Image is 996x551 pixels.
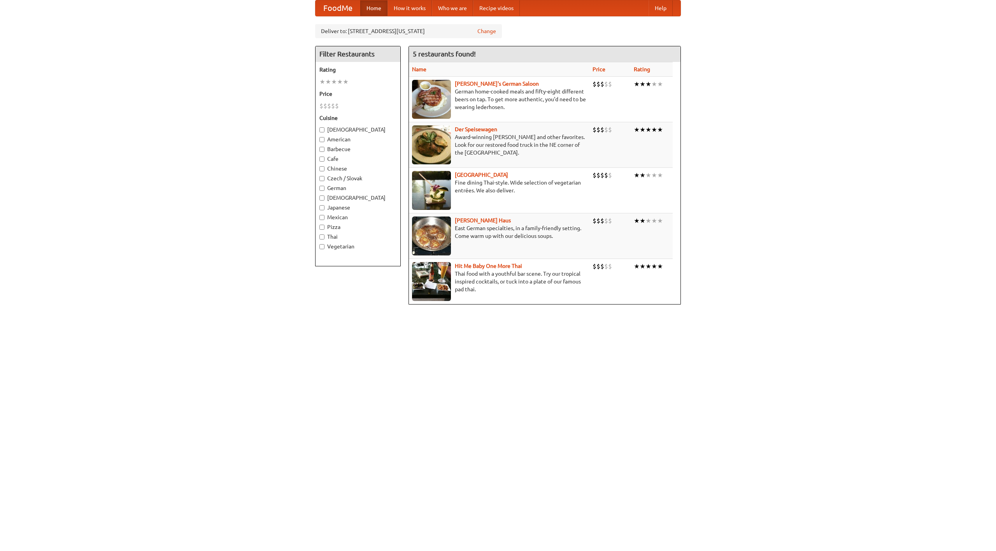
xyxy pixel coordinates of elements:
img: kohlhaus.jpg [412,217,451,255]
li: ★ [640,217,645,225]
li: ★ [657,171,663,180]
li: $ [600,171,604,180]
li: $ [604,171,608,180]
input: Japanese [319,205,324,210]
li: ★ [343,77,349,86]
li: $ [596,125,600,134]
p: German home-cooked meals and fifty-eight different beers on tap. To get more authentic, you'd nee... [412,88,586,111]
li: ★ [645,217,651,225]
li: ★ [640,80,645,88]
li: ★ [640,171,645,180]
li: $ [604,217,608,225]
a: Rating [634,66,650,72]
a: Name [412,66,426,72]
li: $ [596,217,600,225]
li: ★ [651,125,657,134]
ng-pluralize: 5 restaurants found! [413,50,476,58]
input: American [319,137,324,142]
input: [DEMOGRAPHIC_DATA] [319,127,324,132]
a: Recipe videos [473,0,520,16]
a: [PERSON_NAME] Haus [455,217,511,224]
li: ★ [657,125,663,134]
label: Mexican [319,213,396,221]
li: $ [604,80,608,88]
label: [DEMOGRAPHIC_DATA] [319,126,396,134]
label: Japanese [319,204,396,211]
li: ★ [657,262,663,271]
li: ★ [634,262,640,271]
li: ★ [634,125,640,134]
img: esthers.jpg [412,80,451,119]
label: Barbecue [319,145,396,153]
li: ★ [634,171,640,180]
li: ★ [319,77,325,86]
p: East German specialties, in a family-friendly setting. Come warm up with our delicious soups. [412,224,586,240]
input: Mexican [319,215,324,220]
div: Deliver to: [STREET_ADDRESS][US_STATE] [315,24,502,38]
li: ★ [645,80,651,88]
li: $ [604,262,608,271]
input: [DEMOGRAPHIC_DATA] [319,195,324,201]
li: $ [608,125,612,134]
li: ★ [640,125,645,134]
li: $ [593,171,596,180]
li: $ [608,80,612,88]
li: $ [600,125,604,134]
li: $ [593,80,596,88]
li: $ [596,80,600,88]
h4: Filter Restaurants [316,46,400,62]
b: Der Speisewagen [455,126,497,132]
input: Czech / Slovak [319,176,324,181]
p: Fine dining Thai-style. Wide selection of vegetarian entrées. We also deliver. [412,179,586,194]
input: Chinese [319,166,324,171]
li: ★ [651,217,657,225]
li: ★ [634,217,640,225]
a: Price [593,66,605,72]
li: $ [323,102,327,110]
label: [DEMOGRAPHIC_DATA] [319,194,396,202]
li: $ [608,217,612,225]
label: Pizza [319,223,396,231]
a: Hit Me Baby One More Thai [455,263,522,269]
li: ★ [657,80,663,88]
li: ★ [337,77,343,86]
li: ★ [634,80,640,88]
a: [PERSON_NAME]'s German Saloon [455,81,539,87]
li: ★ [651,262,657,271]
li: $ [593,217,596,225]
a: [GEOGRAPHIC_DATA] [455,172,508,178]
img: speisewagen.jpg [412,125,451,164]
li: ★ [331,77,337,86]
p: Thai food with a youthful bar scene. Try our tropical inspired cocktails, or tuck into a plate of... [412,270,586,293]
label: Cafe [319,155,396,163]
li: ★ [640,262,645,271]
label: German [319,184,396,192]
li: ★ [651,171,657,180]
a: Change [477,27,496,35]
h5: Price [319,90,396,98]
p: Award-winning [PERSON_NAME] and other favorites. Look for our restored food truck in the NE corne... [412,133,586,157]
li: $ [604,125,608,134]
li: $ [608,171,612,180]
li: $ [600,217,604,225]
label: Czech / Slovak [319,174,396,182]
li: $ [596,262,600,271]
img: babythai.jpg [412,262,451,301]
li: $ [319,102,323,110]
input: Thai [319,234,324,239]
li: ★ [325,77,331,86]
input: German [319,186,324,191]
h5: Cuisine [319,114,396,122]
img: satay.jpg [412,171,451,210]
a: How it works [388,0,432,16]
a: Home [360,0,388,16]
li: $ [335,102,339,110]
label: Vegetarian [319,243,396,250]
input: Cafe [319,157,324,162]
li: $ [331,102,335,110]
label: Chinese [319,165,396,173]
